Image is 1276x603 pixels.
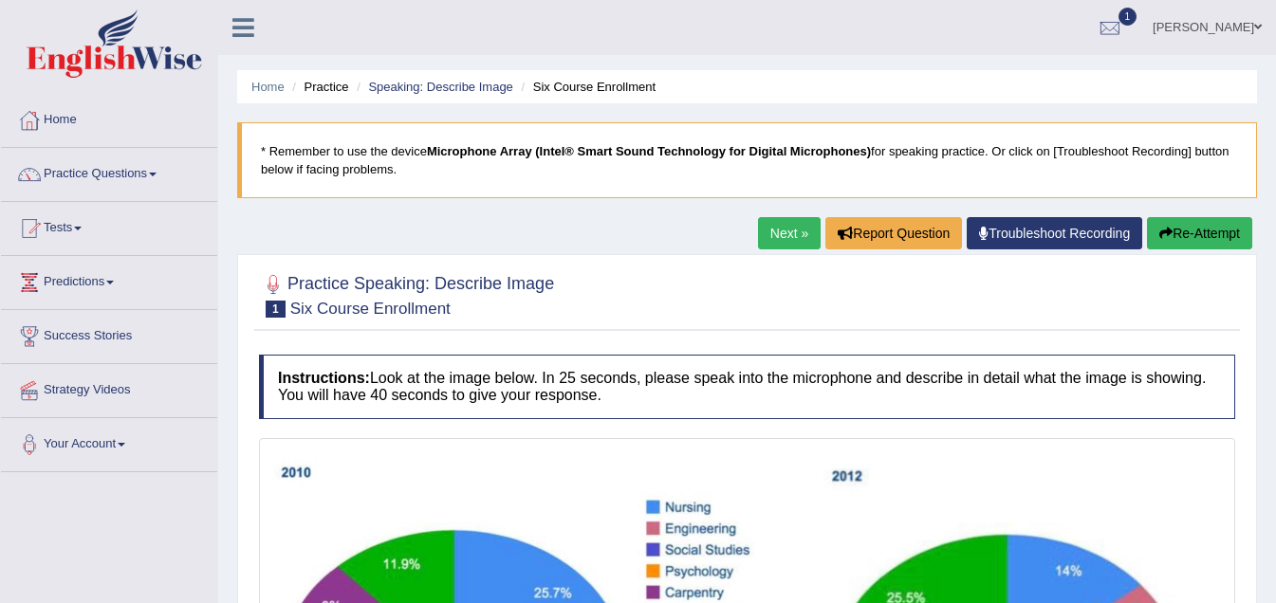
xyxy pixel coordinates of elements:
[427,144,871,158] b: Microphone Array (Intel® Smart Sound Technology for Digital Microphones)
[1,310,217,357] a: Success Stories
[967,217,1142,249] a: Troubleshoot Recording
[259,270,554,318] h2: Practice Speaking: Describe Image
[758,217,821,249] a: Next »
[1,418,217,466] a: Your Account
[1,148,217,195] a: Practice Questions
[1,202,217,249] a: Tests
[368,80,512,94] a: Speaking: Describe Image
[1,256,217,303] a: Predictions
[1,364,217,411] a: Strategy Videos
[266,301,286,318] span: 1
[516,78,656,96] li: Six Course Enrollment
[825,217,962,249] button: Report Question
[287,78,348,96] li: Practice
[259,355,1235,418] h4: Look at the image below. In 25 seconds, please speak into the microphone and describe in detail w...
[251,80,285,94] a: Home
[237,122,1257,198] blockquote: * Remember to use the device for speaking practice. Or click on [Troubleshoot Recording] button b...
[278,370,370,386] b: Instructions:
[1147,217,1252,249] button: Re-Attempt
[1,94,217,141] a: Home
[290,300,451,318] small: Six Course Enrollment
[1119,8,1137,26] span: 1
